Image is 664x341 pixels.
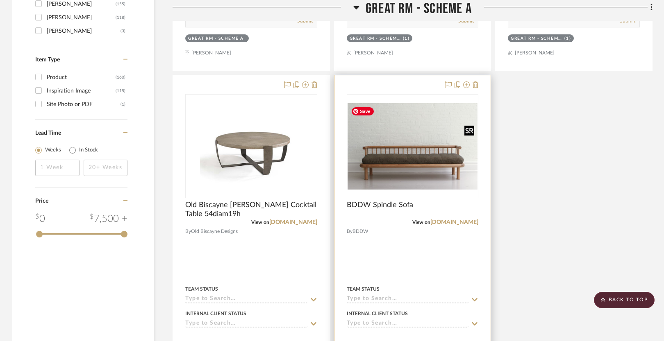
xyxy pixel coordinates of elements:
[297,17,313,25] button: Submit
[185,228,191,235] span: By
[352,228,368,235] span: BDDW
[347,201,413,210] span: BDDW Spindle Sofa
[188,36,244,42] div: Great Rm - Scheme A
[47,98,121,111] div: Site Photo or PDF
[116,71,125,84] div: (160)
[191,228,238,235] span: Old Biscayne Designs
[185,310,246,317] div: Internal Client Status
[121,25,125,38] div: (3)
[347,296,469,303] input: Type to Search…
[35,57,60,63] span: Item Type
[47,25,121,38] div: [PERSON_NAME]
[47,71,116,84] div: Product
[594,292,655,308] scroll-to-top-button: BACK TO TOP
[45,146,61,154] label: Weeks
[347,320,469,328] input: Type to Search…
[90,212,127,226] div: 7,500 +
[347,95,478,198] div: 0
[511,36,562,42] div: Great Rm - Scheme A
[403,36,410,42] div: (1)
[185,320,307,328] input: Type to Search…
[121,98,125,111] div: (1)
[35,198,48,204] span: Price
[350,36,401,42] div: Great Rm - Scheme A
[347,285,380,293] div: Team Status
[35,212,45,226] div: 0
[458,17,474,25] button: Submit
[352,107,374,115] span: Save
[116,84,125,97] div: (115)
[84,160,128,176] input: 20+ Weeks
[348,103,478,190] img: BDDW Spindle Sofa
[185,201,317,219] span: Old Biscayne [PERSON_NAME] Cocktail Table 54diam19h
[620,17,635,25] button: Submit
[269,219,317,225] a: [DOMAIN_NAME]
[185,285,218,293] div: Team Status
[564,36,571,42] div: (1)
[251,220,269,225] span: View on
[116,11,125,24] div: (118)
[347,310,408,317] div: Internal Client Status
[35,160,80,176] input: 1 Week
[47,11,116,24] div: [PERSON_NAME]
[347,228,352,235] span: By
[412,220,430,225] span: View on
[185,296,307,303] input: Type to Search…
[200,95,302,197] img: Old Biscayne Carrington Cocktail Table 54diam19h
[430,219,478,225] a: [DOMAIN_NAME]
[35,130,61,136] span: Lead Time
[47,84,116,97] div: Inspiration Image
[79,146,98,154] label: In Stock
